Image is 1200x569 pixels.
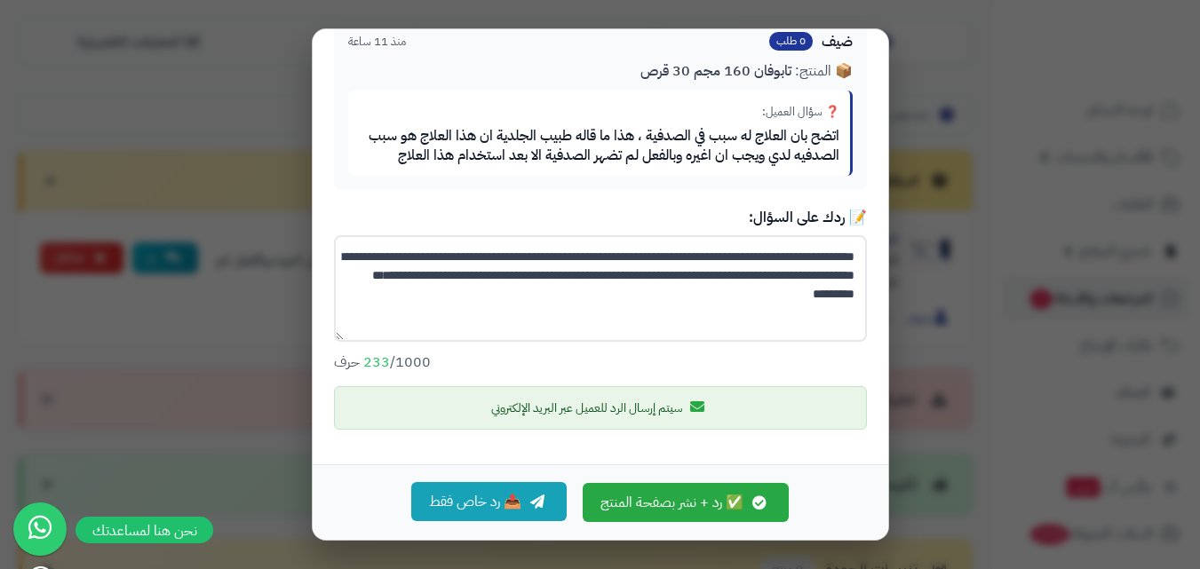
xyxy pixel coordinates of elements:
[795,60,853,82] span: 📦 المنتج:
[334,352,431,373] small: /1000 حرف
[583,483,789,522] button: ✅ رد + نشر بصفحة المنتج
[762,103,839,120] span: ❓ سؤال العميل:
[363,352,390,373] span: 233
[640,60,791,82] span: تابوفان 160 مجم 30 قرص
[334,208,867,228] label: 📝 ردك على السؤال:
[769,32,813,51] span: 0 طلب
[491,399,682,417] span: سيتم إرسال الرد للعميل عبر البريد الإلكتروني
[348,34,406,51] span: منذ 11 ساعة
[822,31,853,52] span: ضيف
[359,126,839,166] div: اتضح بان العلاج له سبب في الصدفية ، هذا ما قاله طبيب الجلدية ان هذا العلاج هو سبب الصدفيه لدي ويج...
[411,482,567,521] button: 📤 رد خاص فقط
